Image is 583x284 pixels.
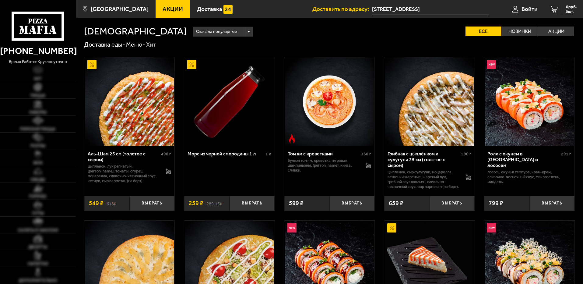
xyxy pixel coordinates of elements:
[372,4,489,15] span: Торфяная дорога, 2к1
[88,164,160,183] p: цыпленок, лук репчатый, [PERSON_NAME], томаты, огурец, моцарелла, сливочно-чесночный соус, кетчуп...
[161,151,171,157] span: 490 г
[32,211,44,215] span: Супы
[465,27,501,36] label: Все
[85,57,174,146] img: Аль-Шам 25 см (толстое с сыром)
[30,178,45,182] span: Обеды
[189,200,203,206] span: 259 ₽
[487,170,571,184] p: лосось, окунь в темпуре, краб-крем, сливочно-чесночный соус, микрозелень, миндаль.
[389,200,403,206] span: 659 ₽
[429,196,474,211] button: Выбрать
[502,27,538,36] label: Новинки
[484,57,574,146] a: НовинкаРолл с окунем в темпуре и лососем
[28,262,48,266] span: Напитки
[18,228,58,233] span: Салаты и закуски
[33,161,43,165] span: WOK
[188,151,264,157] div: Морс из черной смородины 1 л
[20,127,55,131] span: Римская пицца
[34,77,42,81] span: Хит
[184,57,275,146] a: АкционныйМорс из черной смородины 1 л
[285,57,374,146] img: Том ям с креветками
[385,57,474,146] img: Грибная с цыплёнком и сулугуни 25 см (толстое с сыром)
[284,57,375,146] a: Острое блюдоТом ям с креветками
[30,94,45,98] span: Пицца
[230,196,275,211] button: Выбрать
[485,57,574,146] img: Ролл с окунем в темпуре и лососем
[388,170,460,189] p: цыпленок, сыр сулугуни, моцарелла, вешенки жареные, жареный лук, грибной соус Жюльен, сливочно-че...
[223,5,233,14] img: 15daf4d41897b9f0e9f617042186c801.svg
[489,200,503,206] span: 799 ₽
[461,151,471,157] span: 590 г
[288,151,360,157] div: Том ям с креветками
[289,200,304,206] span: 599 ₽
[287,134,297,143] img: Острое блюдо
[129,196,174,211] button: Выбрать
[29,194,47,199] span: Горячее
[196,26,237,37] span: Сначала популярные
[287,223,297,233] img: Новинка
[561,151,571,157] span: 291 г
[146,41,156,49] div: Хит
[372,4,489,15] input: Ваш адрес доставки
[387,223,396,233] img: Акционный
[84,27,187,36] h1: [DEMOGRAPHIC_DATA]
[384,57,475,146] a: Грибная с цыплёнком и сулугуни 25 см (толстое с сыром)
[566,10,577,13] span: 0 шт.
[538,27,574,36] label: Акции
[187,60,196,69] img: Акционный
[19,279,57,283] span: Дополнительно
[28,245,47,249] span: Десерты
[522,6,538,12] span: Войти
[30,144,45,148] span: Роллы
[312,6,372,12] span: Доставить по адресу:
[29,110,47,115] span: Наборы
[265,151,271,157] span: 1 л
[288,158,360,173] p: бульон том ям, креветка тигровая, шампиньоны, [PERSON_NAME], кинза, сливки.
[529,196,574,211] button: Выбрать
[163,6,183,12] span: Акции
[84,57,175,146] a: АкционныйАль-Шам 25 см (толстое с сыром)
[197,6,222,12] span: Доставка
[487,223,496,233] img: Новинка
[87,60,97,69] img: Акционный
[91,6,149,12] span: [GEOGRAPHIC_DATA]
[388,151,460,168] div: Грибная с цыплёнком и сулугуни 25 см (толстое с сыром)
[88,151,160,162] div: Аль-Шам 25 см (толстое с сыром)
[487,151,560,168] div: Ролл с окунем в [GEOGRAPHIC_DATA] и лососем
[126,41,145,48] a: Меню-
[329,196,374,211] button: Выбрать
[487,60,496,69] img: Новинка
[89,200,104,206] span: 549 ₽
[185,57,274,146] img: Морс из черной смородины 1 л
[566,5,577,9] span: 0 руб.
[107,200,116,206] s: 618 ₽
[206,200,222,206] s: 289.15 ₽
[84,41,125,48] a: Доставка еды-
[361,151,371,157] span: 360 г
